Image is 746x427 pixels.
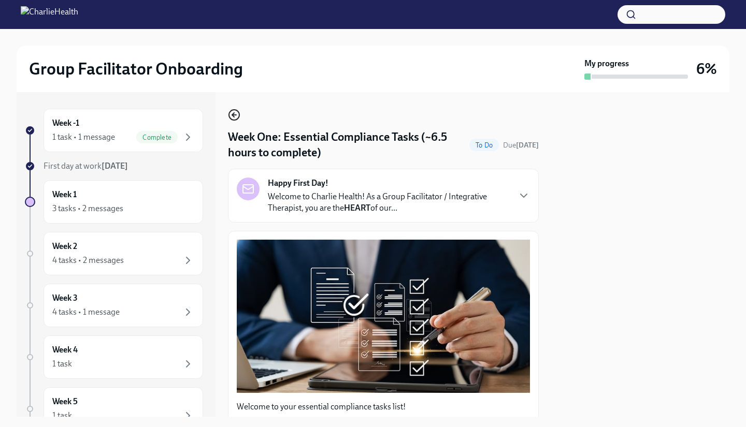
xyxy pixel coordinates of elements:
span: First day at work [44,161,128,171]
div: 1 task • 1 message [52,131,115,143]
img: CharlieHealth [21,6,78,23]
h6: Week 2 [52,241,77,252]
div: 3 tasks • 2 messages [52,203,123,214]
span: Due [503,141,539,150]
a: Week -11 task • 1 messageComplete [25,109,203,152]
div: 4 tasks • 2 messages [52,255,124,266]
p: Welcome to Charlie Health! As a Group Facilitator / Integrative Therapist, you are the of our... [268,191,509,214]
h4: Week One: Essential Compliance Tasks (~6.5 hours to complete) [228,129,465,160]
a: Week 13 tasks • 2 messages [25,180,203,224]
h3: 6% [696,60,717,78]
h6: Week 1 [52,189,77,200]
strong: [DATE] [516,141,539,150]
h6: Week 3 [52,292,78,304]
h6: Week -1 [52,117,79,129]
a: Week 24 tasks • 2 messages [25,232,203,275]
h6: Week 5 [52,396,78,407]
div: 1 task [52,358,72,370]
div: 1 task [52,410,72,421]
span: Complete [136,134,178,141]
h6: Week 4 [52,344,78,356]
h2: Group Facilitator Onboarding [29,58,243,79]
button: Zoom image [237,240,530,392]
span: To Do [469,141,499,149]
div: 4 tasks • 1 message [52,306,120,318]
strong: HEART [344,203,370,213]
a: Week 41 task [25,335,203,379]
span: September 22nd, 2025 10:00 [503,140,539,150]
p: Welcome to your essential compliance tasks list! [237,401,530,413]
strong: [DATE] [102,161,128,171]
a: First day at work[DATE] [25,160,203,172]
strong: My progress [584,58,629,69]
strong: Happy First Day! [268,178,328,189]
a: Week 34 tasks • 1 message [25,284,203,327]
